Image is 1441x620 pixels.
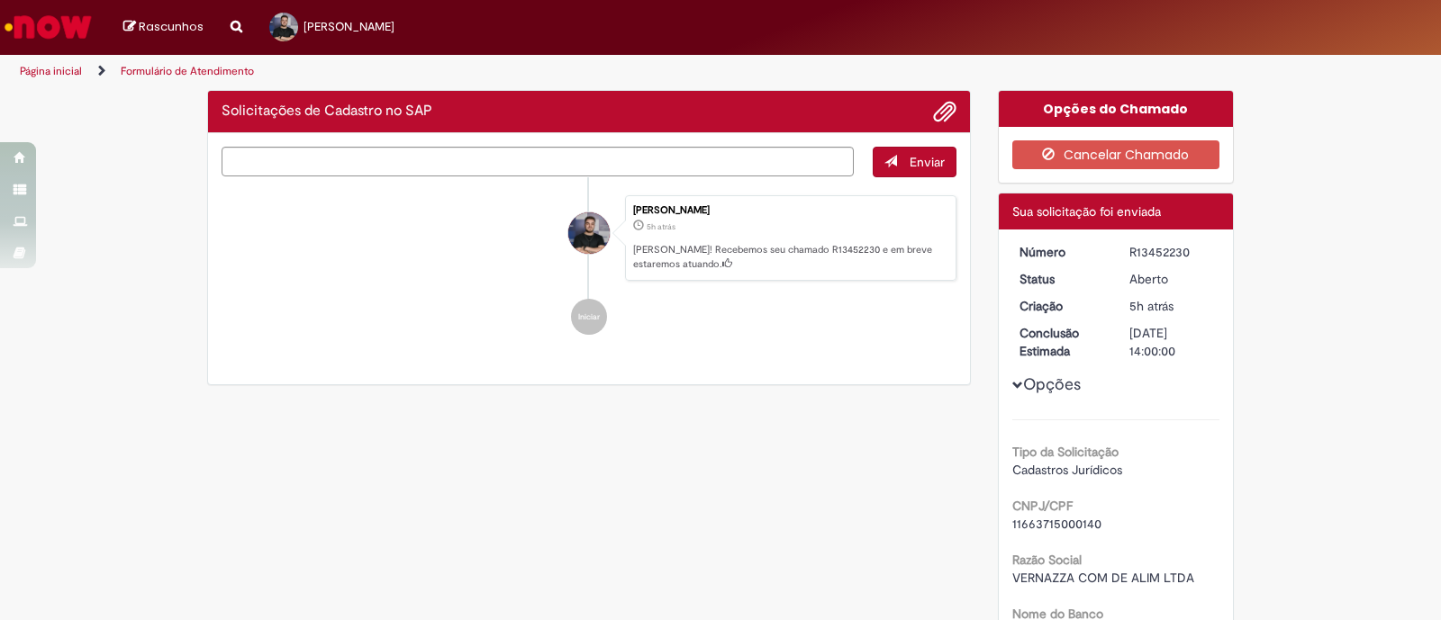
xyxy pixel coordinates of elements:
[1012,140,1220,169] button: Cancelar Chamado
[647,221,675,232] time: 27/08/2025 12:32:31
[910,154,945,170] span: Enviar
[1012,570,1194,586] span: VERNAZZA COM DE ALIM LTDA
[20,64,82,78] a: Página inicial
[1012,516,1101,532] span: 11663715000140
[1006,324,1117,360] dt: Conclusão Estimada
[1012,552,1082,568] b: Razão Social
[139,18,204,35] span: Rascunhos
[1012,203,1161,220] span: Sua solicitação foi enviada
[2,9,95,45] img: ServiceNow
[121,64,254,78] a: Formulário de Atendimento
[1129,297,1213,315] div: 27/08/2025 12:32:31
[123,19,204,36] a: Rascunhos
[1129,270,1213,288] div: Aberto
[1012,498,1073,514] b: CNPJ/CPF
[222,195,956,282] li: Lucas Alexandre Grahl Ribeiro
[1006,270,1117,288] dt: Status
[1129,243,1213,261] div: R13452230
[633,205,947,216] div: [PERSON_NAME]
[568,212,610,254] div: Lucas Alexandre Grahl Ribeiro
[1129,298,1174,314] span: 5h atrás
[222,177,956,354] ul: Histórico de tíquete
[647,221,675,232] span: 5h atrás
[873,147,956,177] button: Enviar
[222,103,432,120] h2: Solicitações de Cadastro no SAP Histórico de tíquete
[1006,297,1117,315] dt: Criação
[304,19,394,34] span: [PERSON_NAME]
[1129,324,1213,360] div: [DATE] 14:00:00
[1129,298,1174,314] time: 27/08/2025 12:32:31
[1012,462,1122,478] span: Cadastros Jurídicos
[633,243,947,271] p: [PERSON_NAME]! Recebemos seu chamado R13452230 e em breve estaremos atuando.
[14,55,947,88] ul: Trilhas de página
[933,100,956,123] button: Adicionar anexos
[1006,243,1117,261] dt: Número
[999,91,1234,127] div: Opções do Chamado
[1012,444,1119,460] b: Tipo da Solicitação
